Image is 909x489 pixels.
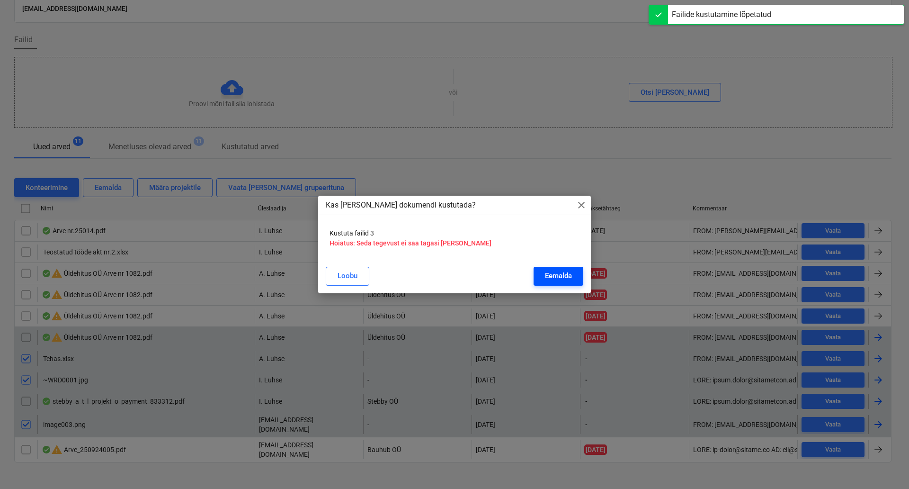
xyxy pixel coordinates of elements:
div: Eemalda [545,270,572,282]
p: Kustuta failid 3 [330,228,579,238]
iframe: Chat Widget [862,444,909,489]
button: Loobu [326,267,369,286]
p: Kas [PERSON_NAME] dokumendi kustutada? [326,199,476,211]
span: close [576,199,587,211]
button: Eemalda [534,267,583,286]
div: Vestlusvidin [862,444,909,489]
div: Loobu [338,270,357,282]
p: Hoiatus: Seda tegevust ei saa tagasi [PERSON_NAME] [330,238,579,248]
div: Failide kustutamine lõpetatud [672,9,771,20]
